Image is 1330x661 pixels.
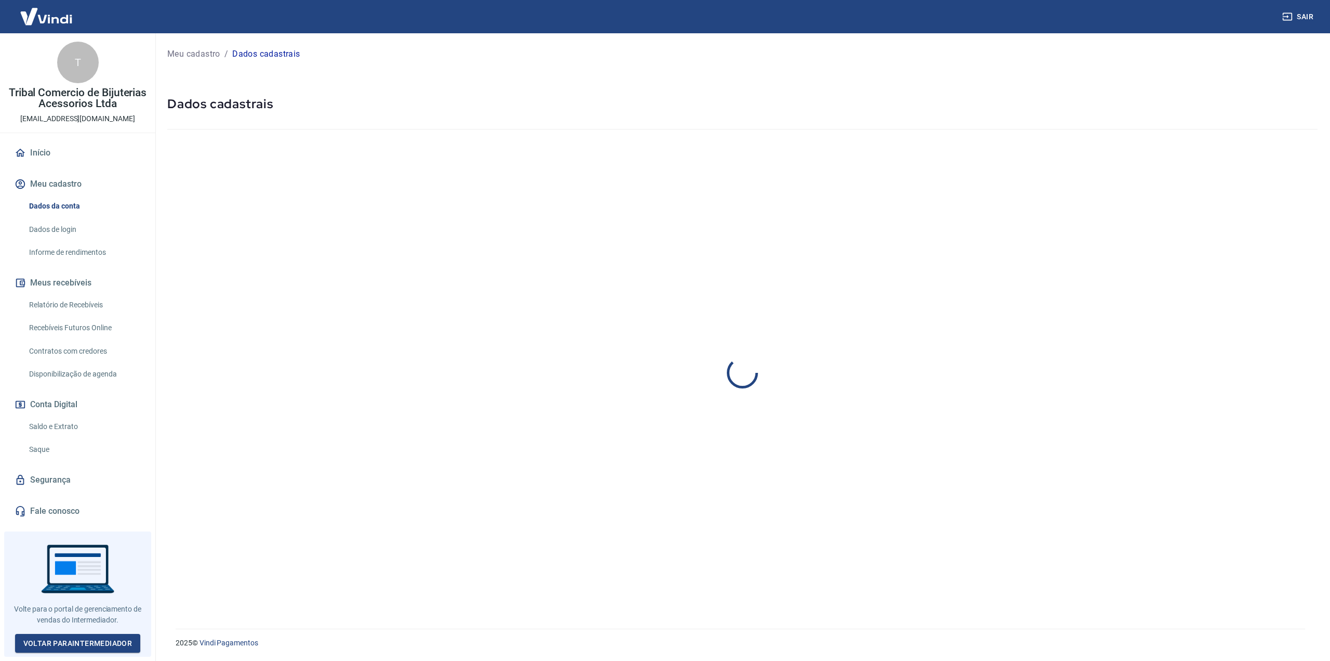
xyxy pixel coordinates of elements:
p: 2025 © [176,638,1305,649]
img: Vindi [12,1,80,32]
button: Meu cadastro [12,173,143,196]
a: Segurança [12,469,143,491]
a: Saldo e Extrato [25,416,143,437]
a: Voltar paraIntermediador [15,634,141,653]
p: [EMAIL_ADDRESS][DOMAIN_NAME] [20,113,135,124]
a: Recebíveis Futuros Online [25,317,143,339]
a: Meu cadastro [167,48,220,60]
button: Meus recebíveis [12,271,143,294]
a: Informe de rendimentos [25,242,143,263]
div: T [57,42,99,83]
p: Dados cadastrais [232,48,300,60]
a: Relatório de Recebíveis [25,294,143,316]
h5: Dados cadastrais [167,96,1318,112]
a: Vindi Pagamentos [199,639,258,647]
a: Disponibilização de agenda [25,364,143,385]
a: Início [12,141,143,164]
p: Tribal Comercio de Bijuterias Acessorios Ltda [8,87,147,109]
a: Saque [25,439,143,460]
button: Conta Digital [12,393,143,416]
p: / [224,48,228,60]
a: Dados de login [25,219,143,240]
a: Fale conosco [12,500,143,523]
a: Contratos com credores [25,341,143,362]
a: Dados da conta [25,196,143,217]
button: Sair [1280,7,1318,27]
